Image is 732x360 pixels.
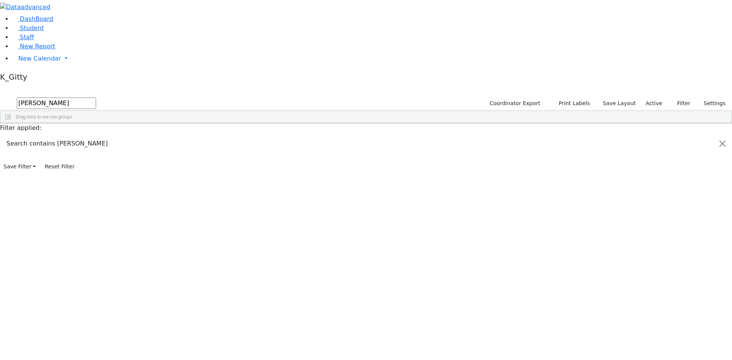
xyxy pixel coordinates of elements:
input: Search [17,98,96,109]
a: Student [12,24,44,32]
span: Drag here to set row groups [16,114,72,120]
a: Staff [12,34,34,41]
button: Save Layout [599,98,639,109]
a: New Report [12,43,55,50]
span: Student [20,24,44,32]
button: Filter [667,98,694,109]
span: Staff [20,34,34,41]
label: Active [642,98,666,109]
span: DashBoard [20,15,53,22]
a: DashBoard [12,15,53,22]
a: New Calendar [12,51,732,66]
button: Close [713,133,732,154]
button: Print Labels [550,98,593,109]
span: New Report [20,43,55,50]
button: Coordinator Export [485,98,544,109]
span: New Calendar [18,55,61,62]
button: Reset Filter [41,161,78,173]
button: Settings [694,98,729,109]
